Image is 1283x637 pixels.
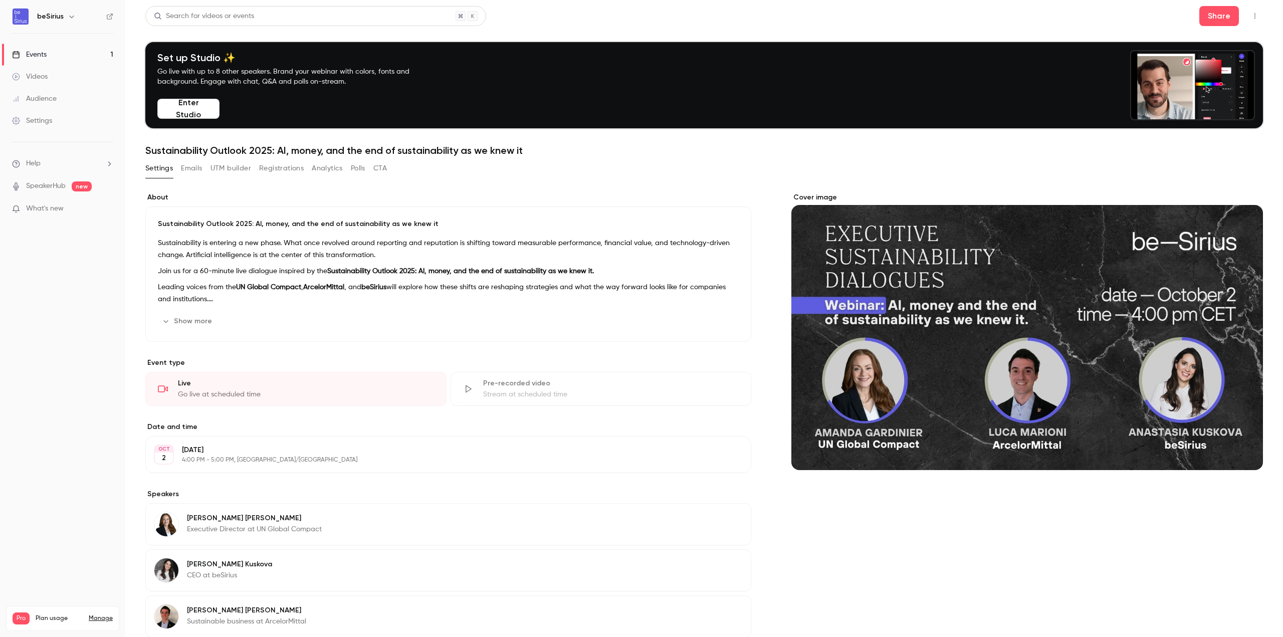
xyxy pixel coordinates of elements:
p: Join us for a 60-minute live dialogue inspired by the [158,265,739,277]
div: Videos [12,72,48,82]
iframe: Noticeable Trigger [101,204,113,214]
a: Manage [89,614,113,622]
div: Go live at scheduled time [178,389,434,399]
div: Live [178,378,434,388]
img: Luca Marioni [154,604,178,628]
li: help-dropdown-opener [12,158,113,169]
span: new [72,181,92,191]
label: Speakers [145,489,751,499]
h6: beSirius [37,12,64,22]
button: UTM builder [210,160,251,176]
label: About [145,192,751,202]
p: Go live with up to 8 other speakers. Brand your webinar with colors, fonts and background. Engage... [157,67,433,87]
h4: Set up Studio ✨ [157,52,433,64]
p: [PERSON_NAME] [PERSON_NAME] [187,513,322,523]
button: Show more [158,313,218,329]
img: beSirius [13,9,29,25]
strong: Sustainability Outlook 2025: AI, money, and the end of sustainability as we knew it. [327,268,594,275]
p: Sustainability Outlook 2025: AI, money, and the end of sustainability as we knew it [158,219,739,229]
div: Pre-recorded videoStream at scheduled time [451,372,752,406]
a: SpeakerHub [26,181,66,191]
p: Sustainable business at ArcelorMittal [187,616,306,626]
button: CTA [373,160,387,176]
button: Polls [351,160,365,176]
p: [DATE] [182,445,698,455]
section: Cover image [791,192,1263,470]
span: Pro [13,612,30,624]
div: Events [12,50,47,60]
p: 2 [162,453,166,463]
button: Registrations [259,160,304,176]
p: Executive Director at UN Global Compact [187,524,322,534]
div: Pre-recorded video [483,378,739,388]
div: Amanda Gardiner[PERSON_NAME] [PERSON_NAME]Executive Director at UN Global Compact [145,503,751,545]
div: OCT [155,446,173,453]
span: What's new [26,203,64,214]
div: Stream at scheduled time [483,389,739,399]
div: Search for videos or events [154,11,254,22]
p: Event type [145,358,751,368]
h1: Sustainability Outlook 2025: AI, money, and the end of sustainability as we knew it [145,144,1263,156]
button: Emails [181,160,202,176]
p: [PERSON_NAME] [PERSON_NAME] [187,605,306,615]
p: CEO at beSirius [187,570,272,580]
button: Analytics [312,160,343,176]
p: Sustainability is entering a new phase. What once revolved around reporting and reputation is shi... [158,237,739,261]
strong: ArcelorMittal [303,284,344,291]
img: Amanda Gardiner [154,512,178,536]
div: Settings [12,116,52,126]
div: LiveGo live at scheduled time [145,372,447,406]
span: Help [26,158,41,169]
button: Enter Studio [157,99,220,119]
p: 4:00 PM - 5:00 PM, [GEOGRAPHIC_DATA]/[GEOGRAPHIC_DATA] [182,456,698,464]
button: Settings [145,160,173,176]
label: Cover image [791,192,1263,202]
button: Share [1199,6,1239,26]
div: Anastasia Kuskova[PERSON_NAME] KuskovaCEO at beSirius [145,549,751,591]
strong: UN Global Compact [236,284,301,291]
p: Leading voices from the , , and will explore how these shifts are reshaping strategies and what t... [158,281,739,305]
div: Audience [12,94,57,104]
span: Plan usage [36,614,83,622]
p: [PERSON_NAME] Kuskova [187,559,272,569]
strong: beSirius [361,284,386,291]
img: Anastasia Kuskova [154,558,178,582]
label: Date and time [145,422,751,432]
